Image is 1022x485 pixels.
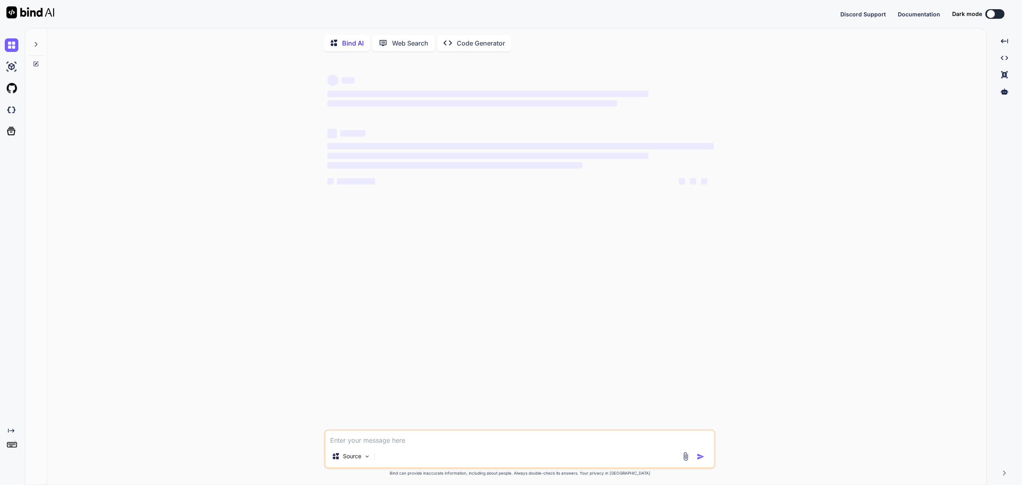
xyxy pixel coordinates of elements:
[342,77,355,83] span: ‌
[327,75,339,86] span: ‌
[457,38,505,48] p: Code Generator
[343,452,361,460] p: Source
[5,60,18,74] img: ai-studio
[690,178,696,185] span: ‌
[697,453,705,461] img: icon
[5,103,18,117] img: darkCloudIdeIcon
[327,143,714,149] span: ‌
[6,6,54,18] img: Bind AI
[840,11,886,18] span: Discord Support
[679,178,685,185] span: ‌
[701,178,707,185] span: ‌
[327,162,582,169] span: ‌
[392,38,428,48] p: Web Search
[681,452,690,461] img: attachment
[898,10,940,18] button: Documentation
[898,11,940,18] span: Documentation
[327,129,337,138] span: ‌
[364,453,370,460] img: Pick Models
[327,100,617,107] span: ‌
[324,470,715,476] p: Bind can provide inaccurate information, including about people. Always double-check its answers....
[840,10,886,18] button: Discord Support
[337,178,375,185] span: ‌
[327,153,648,159] span: ‌
[952,10,982,18] span: Dark mode
[327,178,334,185] span: ‌
[340,130,366,137] span: ‌
[5,81,18,95] img: githubLight
[342,38,364,48] p: Bind AI
[327,91,648,97] span: ‌
[5,38,18,52] img: chat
